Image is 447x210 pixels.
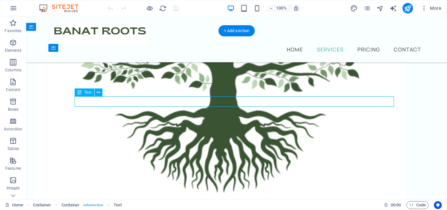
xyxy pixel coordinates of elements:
h6: 100% [276,4,287,12]
button: Code [406,201,429,209]
i: Pages (Ctrl+Alt+S) [363,5,371,12]
p: Boxes [8,107,19,112]
button: Usercentrics [434,201,442,209]
p: Content [6,87,20,92]
i: AI Writer [389,5,397,12]
p: Accordion [4,126,22,132]
span: : [395,202,396,207]
nav: breadcrumb [33,201,122,209]
span: Code [409,201,426,209]
button: design [350,4,358,12]
span: Click to select. Double-click to edit [62,201,80,209]
button: publish [402,3,413,13]
button: reload [159,4,167,12]
button: 100% [266,4,290,12]
p: Elements [5,48,22,53]
span: . columns-box [82,201,103,209]
i: Publish [404,5,411,12]
p: Tables [7,146,19,151]
span: Click to select. Double-click to edit [114,201,122,209]
p: Images [7,185,20,191]
button: pages [363,4,371,12]
p: Favorites [5,28,21,33]
i: Navigator [376,5,384,12]
span: 00 00 [391,201,401,209]
div: + Add section [219,25,255,36]
button: text_generator [389,4,397,12]
p: Columns [5,67,21,73]
button: navigator [376,4,384,12]
span: More [421,5,441,11]
p: Features [5,166,21,171]
button: More [418,3,444,13]
span: Click to select. Double-click to edit [33,201,51,209]
i: Design (Ctrl+Alt+Y) [350,5,358,12]
i: On resize automatically adjust zoom level to fit chosen device. [293,5,299,11]
img: Editor Logo [38,4,87,12]
a: Click to cancel selection. Double-click to open Pages [5,201,23,209]
span: Text [84,90,92,94]
i: Reload page [159,5,167,12]
h6: Session time [384,201,401,209]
